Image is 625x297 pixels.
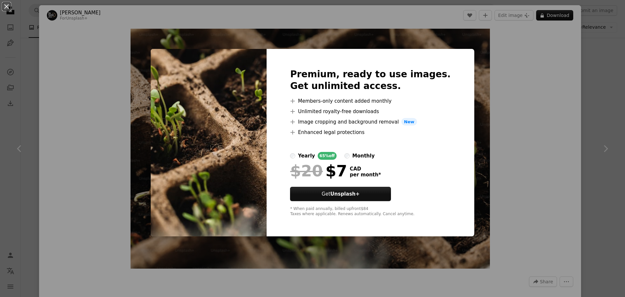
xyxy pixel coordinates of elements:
[298,152,315,160] div: yearly
[352,152,375,160] div: monthly
[344,153,350,158] input: monthly
[290,162,323,179] span: $20
[290,108,451,115] li: Unlimited royalty-free downloads
[290,162,347,179] div: $7
[290,118,451,126] li: Image cropping and background removal
[401,118,417,126] span: New
[290,187,391,201] button: GetUnsplash+
[290,68,451,92] h2: Premium, ready to use images. Get unlimited access.
[350,166,381,172] span: CAD
[290,153,295,158] input: yearly65%off
[330,191,360,197] strong: Unsplash+
[290,128,451,136] li: Enhanced legal protections
[318,152,337,160] div: 65% off
[290,206,451,217] div: * When paid annually, billed upfront $84 Taxes where applicable. Renews automatically. Cancel any...
[290,97,451,105] li: Members-only content added monthly
[151,49,267,237] img: premium_photo-1678371210527-7af8f4ae682c
[350,172,381,178] span: per month *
